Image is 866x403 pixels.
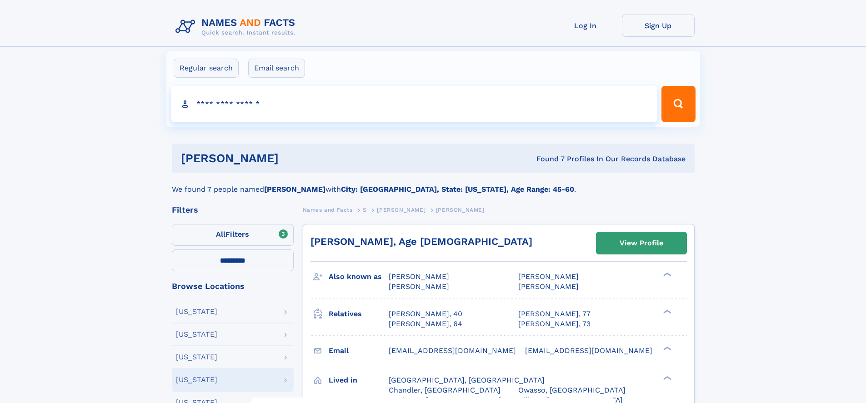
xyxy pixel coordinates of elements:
[389,346,516,355] span: [EMAIL_ADDRESS][DOMAIN_NAME]
[622,15,695,37] a: Sign Up
[303,204,353,215] a: Names and Facts
[518,386,626,394] span: Owasso, [GEOGRAPHIC_DATA]
[310,236,532,247] a: [PERSON_NAME], Age [DEMOGRAPHIC_DATA]
[389,272,449,281] span: [PERSON_NAME]
[329,373,389,388] h3: Lived in
[172,15,303,39] img: Logo Names and Facts
[389,386,501,394] span: Chandler, [GEOGRAPHIC_DATA]
[176,308,217,315] div: [US_STATE]
[661,86,695,122] button: Search Button
[172,224,294,246] label: Filters
[620,233,663,254] div: View Profile
[525,346,652,355] span: [EMAIL_ADDRESS][DOMAIN_NAME]
[172,282,294,290] div: Browse Locations
[389,309,462,319] a: [PERSON_NAME], 40
[407,154,686,164] div: Found 7 Profiles In Our Records Database
[329,343,389,358] h3: Email
[176,331,217,338] div: [US_STATE]
[216,230,225,239] span: All
[389,319,462,329] a: [PERSON_NAME], 64
[176,353,217,361] div: [US_STATE]
[661,272,672,278] div: ❯
[248,59,305,78] label: Email search
[389,282,449,291] span: [PERSON_NAME]
[329,269,389,284] h3: Also known as
[436,207,485,213] span: [PERSON_NAME]
[377,207,425,213] span: [PERSON_NAME]
[329,306,389,322] h3: Relatives
[341,185,574,194] b: City: [GEOGRAPHIC_DATA], State: [US_STATE], Age Range: 45-60
[171,86,658,122] input: search input
[181,153,408,164] h1: [PERSON_NAME]
[174,59,239,78] label: Regular search
[389,376,545,384] span: [GEOGRAPHIC_DATA], [GEOGRAPHIC_DATA]
[518,319,591,329] a: [PERSON_NAME], 73
[363,207,367,213] span: S
[264,185,325,194] b: [PERSON_NAME]
[518,309,591,319] a: [PERSON_NAME], 77
[661,375,672,381] div: ❯
[596,232,686,254] a: View Profile
[661,345,672,351] div: ❯
[518,272,579,281] span: [PERSON_NAME]
[549,15,622,37] a: Log In
[377,204,425,215] a: [PERSON_NAME]
[172,206,294,214] div: Filters
[661,308,672,314] div: ❯
[363,204,367,215] a: S
[518,282,579,291] span: [PERSON_NAME]
[176,376,217,383] div: [US_STATE]
[172,173,695,195] div: We found 7 people named with .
